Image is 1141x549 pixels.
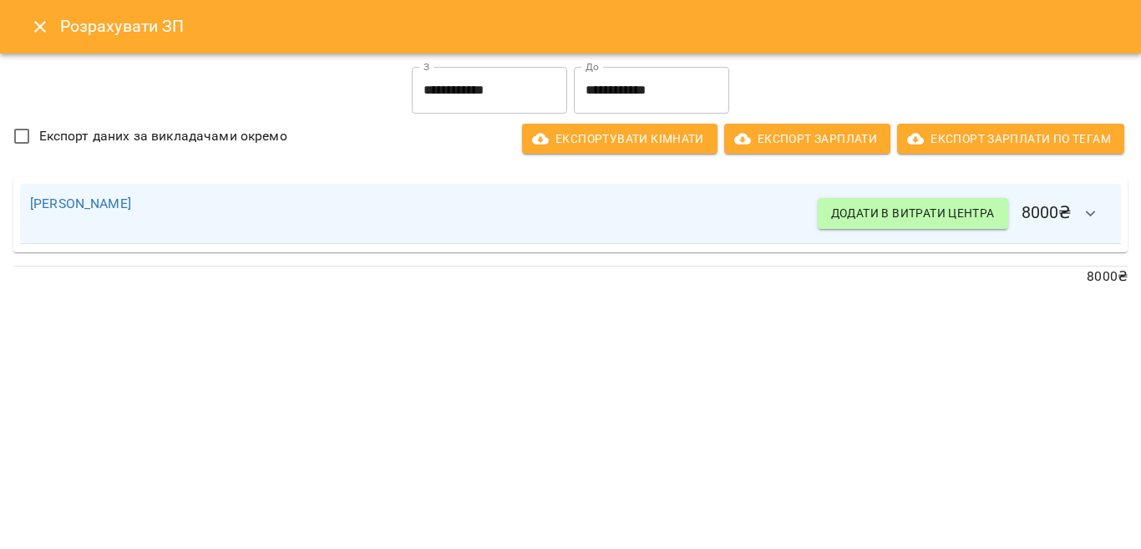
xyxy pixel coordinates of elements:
p: 8000 ₴ [13,267,1128,287]
span: Експорт даних за викладачами окремо [39,126,287,146]
h6: 8000 ₴ [818,194,1111,234]
span: Експорт Зарплати [738,129,877,149]
a: [PERSON_NAME] [30,196,131,211]
button: Експортувати кімнати [522,124,718,154]
span: Експорт Зарплати по тегам [910,129,1111,149]
button: Експорт Зарплати [724,124,890,154]
span: Експортувати кімнати [535,129,704,149]
button: Додати в витрати центра [818,198,1008,228]
h6: Розрахувати ЗП [60,13,1121,39]
button: Експорт Зарплати по тегам [897,124,1124,154]
span: Додати в витрати центра [831,203,995,223]
button: Close [20,7,60,47]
